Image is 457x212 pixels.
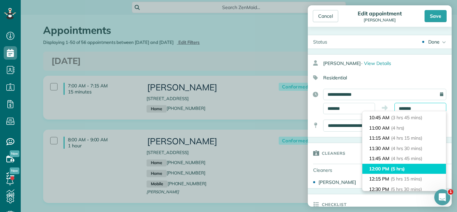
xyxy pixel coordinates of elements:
li: 11:30 AM [362,143,446,154]
div: [PERSON_NAME] [323,57,452,69]
span: View Details [364,60,391,66]
li: 12:00 PM [362,164,446,174]
span: (4 hrs 30 mins) [391,145,422,151]
span: (4 hrs 45 mins) [391,155,422,161]
span: New [10,150,19,157]
span: 1 [448,189,453,195]
span: (5 hrs 30 mins) [391,186,422,192]
li: 11:00 AM [362,123,446,133]
div: Cancel [313,10,338,22]
span: (5 hrs) [391,166,405,172]
li: 11:15 AM [362,133,446,143]
div: Done [428,39,440,45]
li: 10:45 AM [362,113,446,123]
span: (5 hrs 15 mins) [391,176,422,182]
iframe: Intercom live chat [434,189,450,205]
div: Save [425,10,447,22]
div: Status [308,35,333,49]
div: Residential [308,72,446,83]
div: Edit appointment [356,10,403,17]
div: [PERSON_NAME] [318,179,370,186]
span: (4 hrs) [391,125,404,131]
span: · [361,60,362,66]
li: 12:30 PM [362,184,446,195]
div: [PERSON_NAME] [356,18,403,22]
h3: Cleaners [322,143,346,163]
span: (4 hrs 15 mins) [391,135,422,141]
li: 11:45 AM [362,153,446,164]
li: 12:15 PM [362,174,446,184]
span: (3 hrs 45 mins) [391,115,422,121]
span: New [10,167,19,174]
div: Cleaners [308,164,355,176]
